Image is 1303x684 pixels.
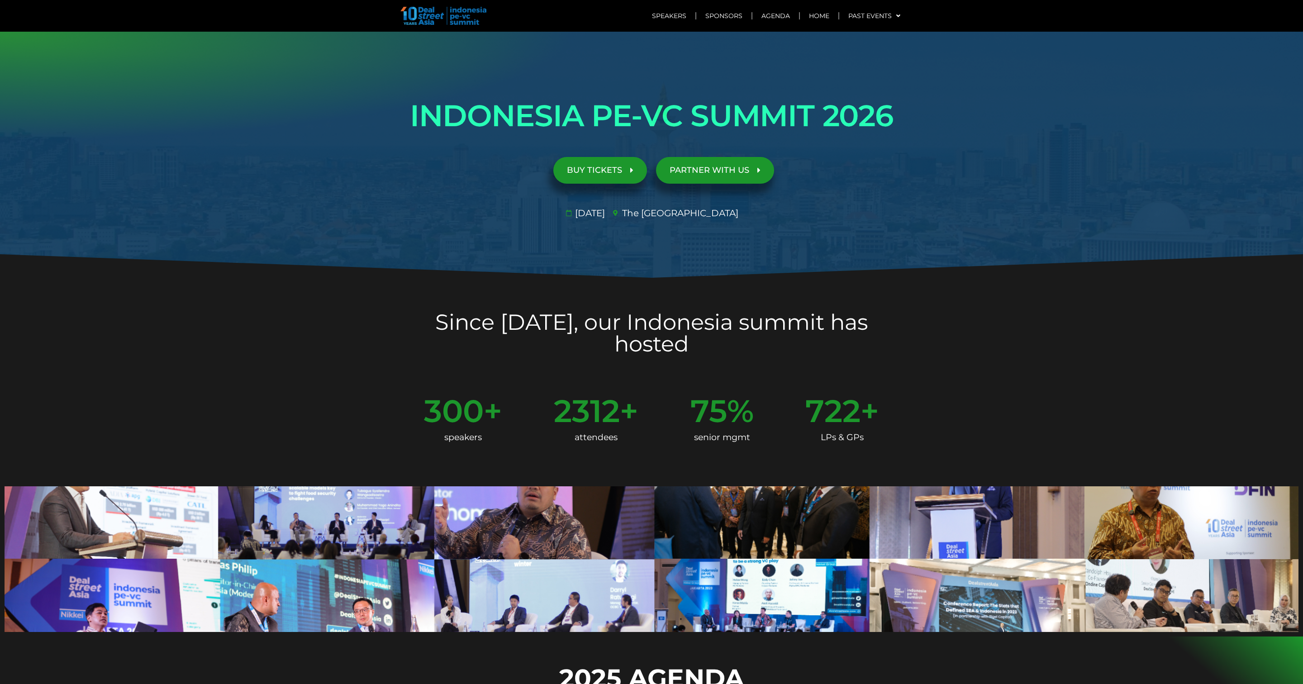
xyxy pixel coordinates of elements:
div: LPs & GPs [805,427,879,448]
span: % [727,395,754,427]
a: Agenda [752,5,799,26]
span: + [484,395,502,427]
span: + [861,395,879,427]
h1: INDONESIA PE-VC SUMMIT 2026 [398,90,905,141]
div: senior mgmt [690,427,754,448]
h2: Since [DATE], our Indonesia summit has hosted [398,311,905,355]
div: attendees [554,427,638,448]
span: [DATE]​ [573,206,605,220]
a: Past Events [839,5,909,26]
a: Sponsors [696,5,751,26]
span: 300 [424,395,484,427]
a: BUY TICKETS [553,157,647,184]
span: PARTNER WITH US [670,166,749,175]
div: speakers [424,427,502,448]
span: + [620,395,638,427]
span: 75 [690,395,727,427]
a: Speakers [643,5,695,26]
span: The [GEOGRAPHIC_DATA]​ [620,206,738,220]
a: PARTNER WITH US [656,157,774,184]
a: Home [800,5,838,26]
span: BUY TICKETS [567,166,622,175]
span: 2312 [554,395,620,427]
span: 722 [805,395,861,427]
